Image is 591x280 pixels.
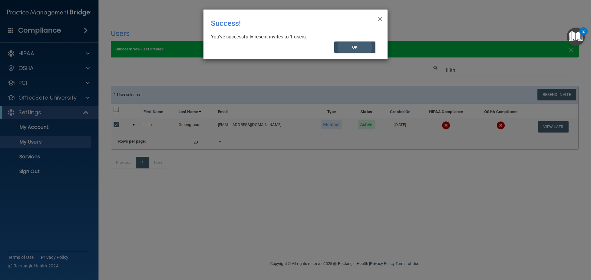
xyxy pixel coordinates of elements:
[211,14,355,32] div: Success!
[211,34,375,40] div: You’ve successfully resent invites to 1 users.
[567,28,585,46] button: Open Resource Center, 2 new notifications
[334,41,376,53] button: OK
[377,12,383,24] span: ×
[582,31,585,39] div: 2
